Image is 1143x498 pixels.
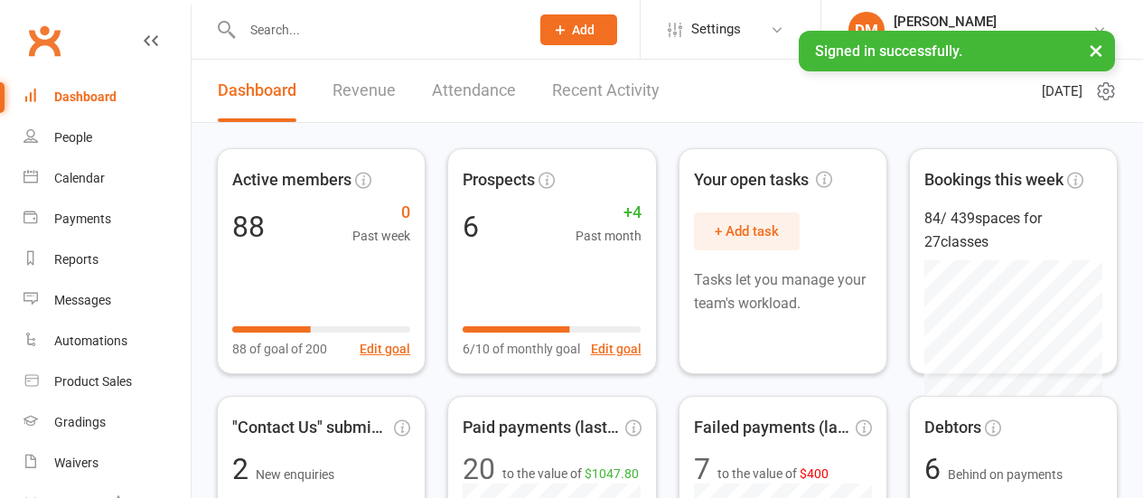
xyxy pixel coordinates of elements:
a: People [23,117,191,158]
span: Past week [352,226,410,246]
span: Past month [576,226,642,246]
a: Messages [23,280,191,321]
a: Calendar [23,158,191,199]
button: Edit goal [360,339,410,359]
span: Failed payments (last 30d) [694,415,852,441]
div: Calendar [54,171,105,185]
div: Southern Cross Martial Arts Pty Ltd [894,30,1092,46]
a: Gradings [23,402,191,443]
a: Product Sales [23,362,191,402]
p: Tasks let you manage your team's workload. [694,268,872,315]
button: × [1080,31,1112,70]
span: Bookings this week [924,167,1063,193]
button: Edit goal [591,339,642,359]
div: Waivers [54,456,98,470]
span: 2 [232,452,256,486]
div: 84 / 439 spaces for 27 classes [924,207,1102,253]
span: 88 of goal of 200 [232,339,327,359]
span: Active members [232,167,351,193]
a: Payments [23,199,191,240]
div: People [54,130,92,145]
input: Search... [237,17,517,42]
span: Behind on payments [948,467,1063,482]
span: +4 [576,200,642,226]
a: Clubworx [22,18,67,63]
div: Automations [54,334,127,348]
span: [DATE] [1042,80,1082,102]
button: + Add task [694,212,800,250]
a: Revenue [333,60,396,122]
span: Debtors [924,415,981,441]
span: "Contact Us" submissions [232,415,390,441]
a: Dashboard [23,77,191,117]
a: Waivers [23,443,191,484]
span: Add [572,23,595,37]
span: 6/10 of monthly goal [463,339,580,359]
div: DM [848,12,885,48]
a: Attendance [432,60,516,122]
div: [PERSON_NAME] [894,14,1092,30]
span: $400 [800,466,829,481]
span: 0 [352,200,410,226]
a: Reports [23,240,191,280]
span: Paid payments (last 7d) [463,415,621,441]
div: Dashboard [54,89,117,104]
div: 88 [232,212,265,241]
span: Your open tasks [694,167,832,193]
div: 20 [463,455,495,484]
div: 6 [463,212,479,241]
a: Automations [23,321,191,362]
button: Add [540,14,617,45]
div: Payments [54,211,111,226]
div: 7 [694,455,710,484]
div: Messages [54,293,111,307]
span: 6 [924,452,948,486]
span: $1047.80 [585,466,639,481]
div: Gradings [54,415,106,429]
a: Dashboard [218,60,296,122]
span: Prospects [463,167,535,193]
span: to the value of [502,464,639,484]
div: Product Sales [54,374,132,389]
span: Signed in successfully. [815,42,962,60]
span: to the value of [717,464,829,484]
a: Recent Activity [552,60,660,122]
span: Settings [691,9,741,50]
span: New enquiries [256,467,334,482]
div: Reports [54,252,98,267]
